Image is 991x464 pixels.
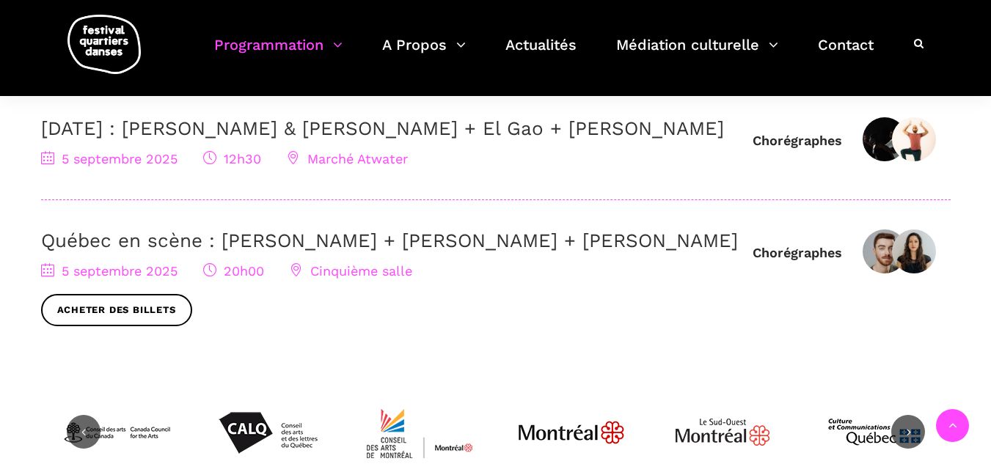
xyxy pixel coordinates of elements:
[818,32,874,76] a: Contact
[616,32,778,76] a: Médiation culturelle
[863,117,907,161] img: Athena Lucie Assamba & Leah Danga
[214,32,343,76] a: Programmation
[67,15,141,74] img: logo-fqd-med
[203,151,261,166] span: 12h30
[41,263,178,279] span: 5 septembre 2025
[41,117,724,139] a: [DATE] : [PERSON_NAME] & [PERSON_NAME] + El Gao + [PERSON_NAME]
[290,263,412,279] span: Cinquième salle
[382,32,466,76] a: A Propos
[892,117,936,161] img: Rameez Karim
[287,151,408,166] span: Marché Atwater
[892,229,936,273] img: IMG01031-Edit
[863,229,907,273] img: Zachary Bastille
[41,294,192,327] a: Acheter des billets
[505,32,577,76] a: Actualités
[753,244,842,261] div: Chorégraphes
[41,151,178,166] span: 5 septembre 2025
[753,132,842,149] div: Chorégraphes
[203,263,264,279] span: 20h00
[41,229,738,251] a: Québec en scène : [PERSON_NAME] + [PERSON_NAME] + [PERSON_NAME]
